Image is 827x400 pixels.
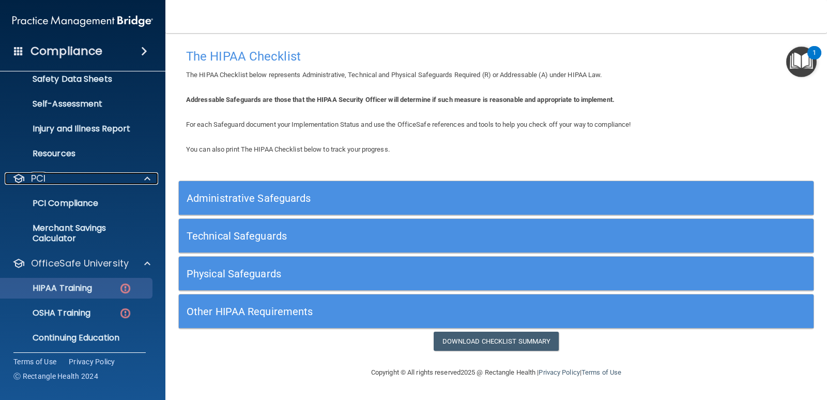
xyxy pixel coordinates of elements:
[539,368,579,376] a: Privacy Policy
[786,47,817,77] button: Open Resource Center, 1 new notification
[187,192,647,204] h5: Administrative Safeguards
[12,11,153,32] img: PMB logo
[7,99,148,109] p: Self-Assessment
[7,124,148,134] p: Injury and Illness Report
[187,268,647,279] h5: Physical Safeguards
[187,306,647,317] h5: Other HIPAA Requirements
[7,333,148,343] p: Continuing Education
[7,198,148,209] p: PCI Compliance
[30,44,102,58] h4: Compliance
[12,172,150,185] a: PCI
[434,332,559,351] a: Download Checklist Summary
[187,230,647,242] h5: Technical Safeguards
[186,50,806,63] h4: The HIPAA Checklist
[581,368,621,376] a: Terms of Use
[186,145,390,153] span: You can also print The HIPAA Checklist below to track your progress.
[7,283,92,293] p: HIPAA Training
[69,357,115,367] a: Privacy Policy
[308,356,685,389] div: Copyright © All rights reserved 2025 @ Rectangle Health | |
[7,149,148,159] p: Resources
[7,223,148,244] p: Merchant Savings Calculator
[119,282,132,295] img: danger-circle.6113f641.png
[31,257,129,270] p: OfficeSafe University
[13,371,98,381] span: Ⓒ Rectangle Health 2024
[186,71,602,79] span: The HIPAA Checklist below represents Administrative, Technical and Physical Safeguards Required (...
[31,172,45,185] p: PCI
[119,307,132,320] img: danger-circle.6113f641.png
[13,357,56,367] a: Terms of Use
[12,257,150,270] a: OfficeSafe University
[813,53,816,66] div: 1
[186,121,631,128] span: For each Safeguard document your Implementation Status and use the OfficeSafe references and tool...
[7,74,148,84] p: Safety Data Sheets
[186,96,615,103] b: Addressable Safeguards are those that the HIPAA Security Officer will determine if such measure i...
[7,308,90,318] p: OSHA Training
